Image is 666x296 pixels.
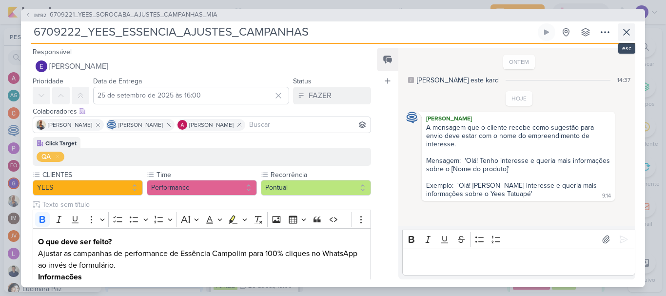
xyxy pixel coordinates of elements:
[177,120,187,130] img: Alessandra Gomes
[618,43,635,54] div: esc
[38,272,82,282] strong: Informações
[247,119,369,131] input: Buscar
[93,87,289,104] input: Select a date
[93,77,142,85] label: Data de Entrega
[402,249,635,276] div: Editor editing area: main
[617,76,630,84] div: 14:37
[49,60,108,72] span: [PERSON_NAME]
[33,77,63,85] label: Prioridade
[309,90,332,101] div: FAZER
[189,120,234,129] span: [PERSON_NAME]
[36,120,46,130] img: Iara Santos
[424,114,613,123] div: [PERSON_NAME]
[41,170,143,180] label: CLIENTES
[33,106,371,117] div: Colaboradores
[417,75,499,85] div: [PERSON_NAME] este kard
[40,199,371,210] input: Texto sem título
[402,230,635,249] div: Editor toolbar
[406,112,418,123] img: Caroline Traven De Andrade
[33,210,371,229] div: Editor toolbar
[147,180,257,196] button: Performance
[156,170,257,180] label: Time
[45,139,77,148] div: Click Target
[293,77,312,85] label: Status
[602,192,611,200] div: 9:14
[293,87,371,104] button: FAZER
[118,120,163,129] span: [PERSON_NAME]
[33,180,143,196] button: YEES
[48,120,92,129] span: [PERSON_NAME]
[107,120,117,130] img: Caroline Traven De Andrade
[543,28,550,36] div: Ligar relógio
[36,60,47,72] img: Eduardo Quaresma
[38,237,112,247] strong: O que deve ser feito?
[270,170,371,180] label: Recorrência
[33,58,371,75] button: [PERSON_NAME]
[33,48,72,56] label: Responsável
[41,152,51,162] div: QA
[31,23,536,41] input: Kard Sem Título
[261,180,371,196] button: Pontual
[426,123,612,198] div: A mensagem que o cliente recebe como sugestão para envio deve estar com o nome do empreendimento ...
